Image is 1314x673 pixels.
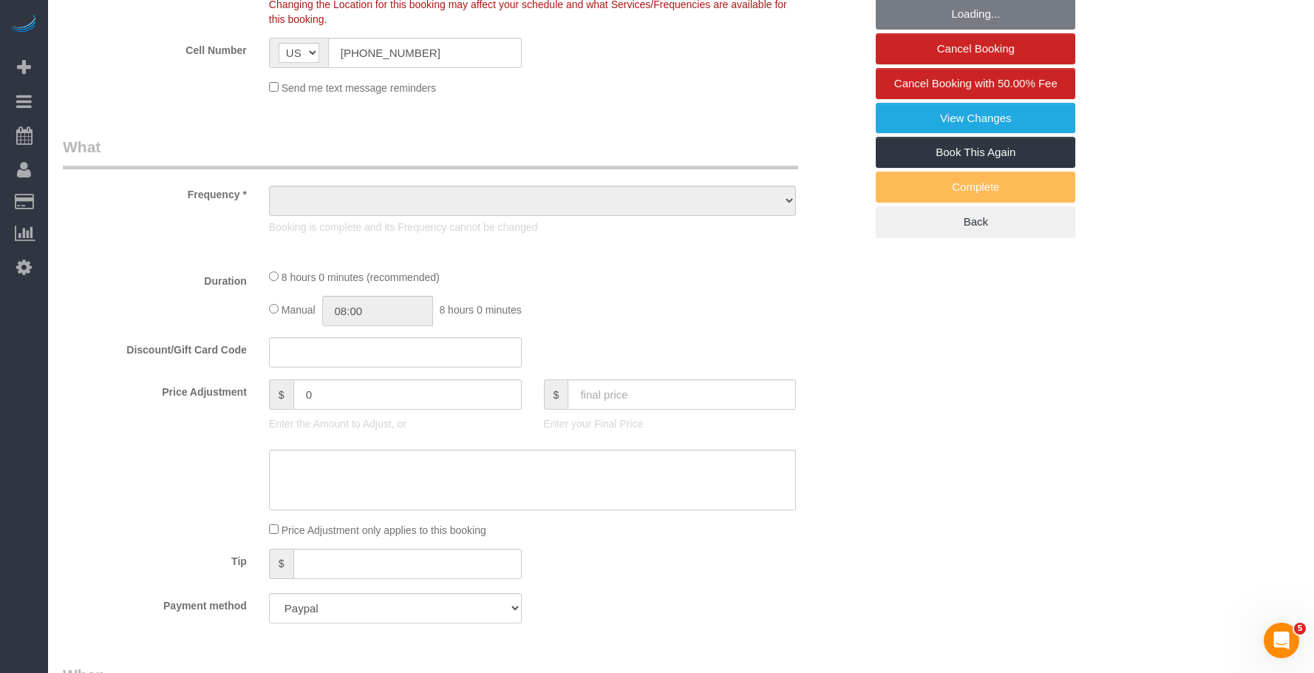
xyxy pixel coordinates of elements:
[876,68,1075,99] a: Cancel Booking with 50.00% Fee
[1264,623,1299,658] iframe: Intercom live chat
[282,271,440,283] span: 8 hours 0 minutes (recommended)
[282,82,436,94] span: Send me text message reminders
[52,38,258,58] label: Cell Number
[439,304,521,316] span: 8 hours 0 minutes
[1294,623,1306,635] span: 5
[52,379,258,399] label: Price Adjustment
[52,182,258,202] label: Frequency *
[52,268,258,288] label: Duration
[876,137,1075,168] a: Book This Again
[52,549,258,569] label: Tip
[269,379,293,410] span: $
[544,379,568,410] span: $
[568,379,796,410] input: final price
[328,38,522,68] input: Cell Number
[876,206,1075,237] a: Back
[269,416,522,431] p: Enter the Amount to Adjust, or
[52,337,258,357] label: Discount/Gift Card Code
[63,136,798,169] legend: What
[282,304,316,316] span: Manual
[269,549,293,579] span: $
[876,103,1075,134] a: View Changes
[269,220,797,234] p: Booking is complete and its Frequency cannot be changed
[52,593,258,613] label: Payment method
[282,524,486,536] span: Price Adjustment only applies to this booking
[9,15,38,35] img: Automaid Logo
[894,77,1058,89] span: Cancel Booking with 50.00% Fee
[544,416,797,431] p: Enter your Final Price
[876,33,1075,64] a: Cancel Booking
